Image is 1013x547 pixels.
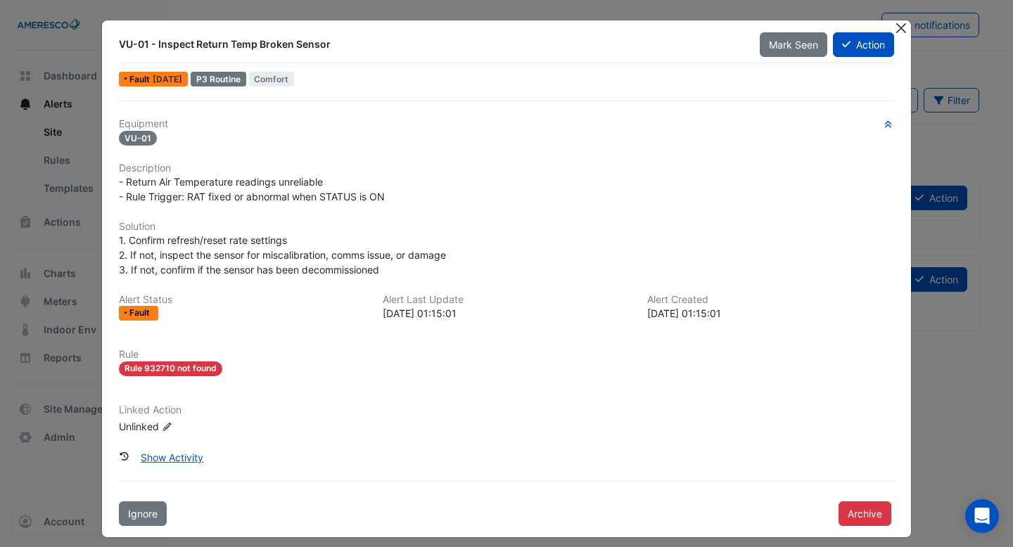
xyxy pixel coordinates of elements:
[162,422,172,432] fa-icon: Edit Linked Action
[833,32,894,57] button: Action
[132,445,212,470] button: Show Activity
[769,39,818,51] span: Mark Seen
[129,309,153,317] span: Fault
[119,501,167,526] button: Ignore
[119,118,894,130] h6: Equipment
[119,294,366,306] h6: Alert Status
[839,501,891,526] button: Archive
[249,72,295,86] span: Comfort
[128,508,158,520] span: Ignore
[119,37,743,51] div: VU-01 - Inspect Return Temp Broken Sensor
[119,221,894,233] h6: Solution
[119,361,222,376] span: Rule 932710 not found
[191,72,246,86] div: P3 Routine
[119,404,894,416] h6: Linked Action
[119,162,894,174] h6: Description
[760,32,827,57] button: Mark Seen
[383,306,630,321] div: [DATE] 01:15:01
[119,349,894,361] h6: Rule
[119,131,157,146] span: VU-01
[119,176,385,202] span: - Return Air Temperature readings unreliable - Rule Trigger: RAT fixed or abnormal when STATUS is ON
[893,20,908,35] button: Close
[647,294,894,306] h6: Alert Created
[153,74,182,84] span: Wed 18-Jun-2025 18:15 AEST
[119,234,446,276] span: 1. Confirm refresh/reset rate settings 2. If not, inspect the sensor for miscalibration, comms is...
[129,75,153,84] span: Fault
[119,419,288,434] div: Unlinked
[383,294,630,306] h6: Alert Last Update
[647,306,894,321] div: [DATE] 01:15:01
[965,499,999,533] div: Open Intercom Messenger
